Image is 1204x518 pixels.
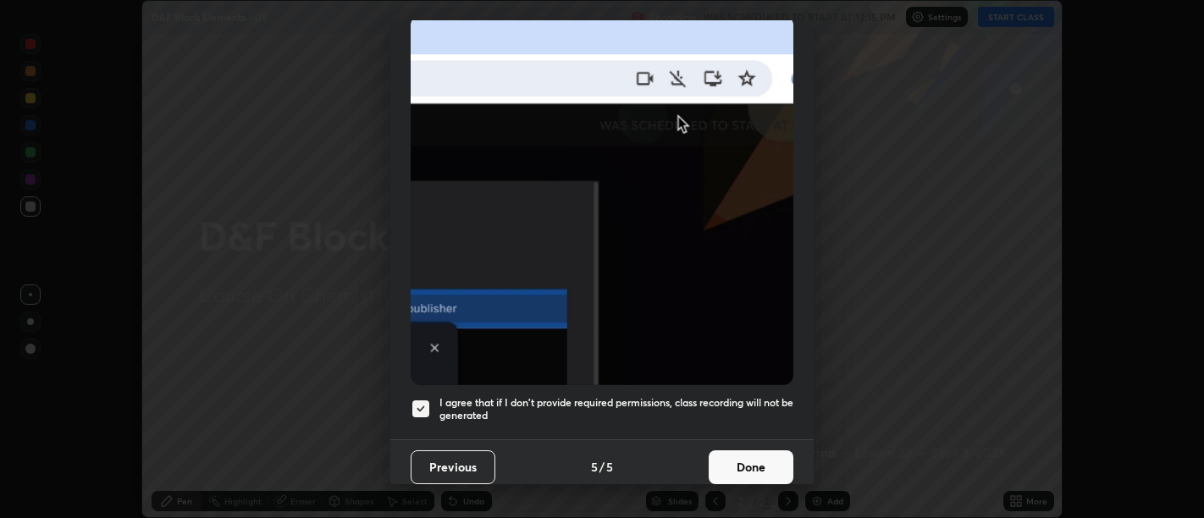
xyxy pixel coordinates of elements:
[599,458,605,476] h4: /
[606,458,613,476] h4: 5
[709,450,793,484] button: Done
[439,396,793,422] h5: I agree that if I don't provide required permissions, class recording will not be generated
[411,15,793,385] img: downloads-permission-blocked.gif
[411,450,495,484] button: Previous
[591,458,598,476] h4: 5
